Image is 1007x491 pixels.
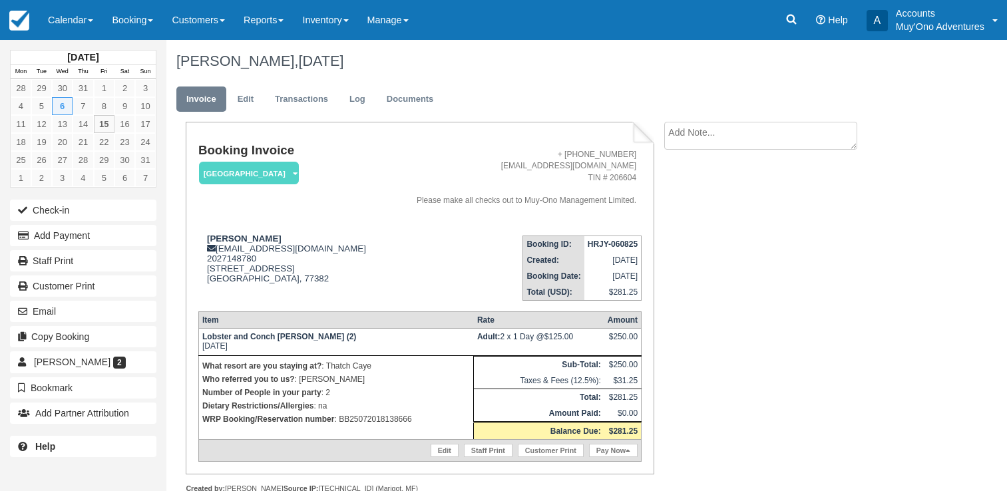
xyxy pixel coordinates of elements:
[94,151,114,169] a: 29
[52,151,73,169] a: 27
[135,65,156,79] th: Sun
[518,444,584,457] a: Customer Print
[10,200,156,221] button: Check-in
[34,357,110,367] span: [PERSON_NAME]
[73,97,93,115] a: 7
[202,375,295,384] strong: Who referred you to us?
[31,79,52,97] a: 29
[113,357,126,369] span: 2
[135,133,156,151] a: 24
[339,86,375,112] a: Log
[94,79,114,97] a: 1
[228,86,264,112] a: Edit
[31,151,52,169] a: 26
[604,311,642,328] th: Amount
[73,133,93,151] a: 21
[604,405,642,422] td: $0.00
[114,65,135,79] th: Sat
[474,389,604,405] th: Total:
[114,115,135,133] a: 16
[10,225,156,246] button: Add Payment
[52,169,73,187] a: 3
[828,15,848,25] span: Help
[377,86,444,112] a: Documents
[198,234,385,300] div: [EMAIL_ADDRESS][DOMAIN_NAME] 2027148780 [STREET_ADDRESS] [GEOGRAPHIC_DATA], 77382
[816,15,825,25] i: Help
[202,332,356,341] strong: Lobster and Conch [PERSON_NAME] (2)
[608,332,638,352] div: $250.00
[35,441,55,452] b: Help
[135,97,156,115] a: 10
[73,151,93,169] a: 28
[477,332,501,341] strong: Adult
[896,7,984,20] p: Accounts
[11,115,31,133] a: 11
[474,422,604,439] th: Balance Due:
[67,52,99,63] strong: [DATE]
[202,401,313,410] strong: Dietary Restrictions/Allergies
[73,115,93,133] a: 14
[94,115,114,133] a: 15
[867,10,888,31] div: A
[94,97,114,115] a: 8
[176,86,226,112] a: Invoice
[11,151,31,169] a: 25
[135,79,156,97] a: 3
[114,133,135,151] a: 23
[202,399,470,412] p: : na
[135,169,156,187] a: 7
[52,97,73,115] a: 6
[391,149,637,206] address: + [PHONE_NUMBER] [EMAIL_ADDRESS][DOMAIN_NAME] TIN # 206604 Please make all checks out to Muy-Ono ...
[198,311,473,328] th: Item
[199,162,299,185] em: [GEOGRAPHIC_DATA]
[11,133,31,151] a: 18
[584,284,642,301] td: $281.25
[265,86,338,112] a: Transactions
[198,161,294,186] a: [GEOGRAPHIC_DATA]
[11,169,31,187] a: 1
[589,444,638,457] a: Pay Now
[31,65,52,79] th: Tue
[135,115,156,133] a: 17
[10,377,156,399] button: Bookmark
[202,414,334,424] strong: WRP Booking/Reservation number
[31,133,52,151] a: 19
[544,332,573,341] span: $125.00
[584,268,642,284] td: [DATE]
[114,79,135,97] a: 2
[202,412,470,426] p: : BB25072018138666
[198,144,385,158] h1: Booking Invoice
[31,115,52,133] a: 12
[52,65,73,79] th: Wed
[114,169,135,187] a: 6
[588,240,638,249] strong: HRJY-060825
[114,151,135,169] a: 30
[94,133,114,151] a: 22
[474,405,604,422] th: Amount Paid:
[474,311,604,328] th: Rate
[474,328,604,355] td: 2 x 1 Day @
[52,79,73,97] a: 30
[11,79,31,97] a: 28
[176,53,912,69] h1: [PERSON_NAME],
[474,373,604,389] td: Taxes & Fees (12.5%):
[10,403,156,424] button: Add Partner Attribution
[202,373,470,386] p: : [PERSON_NAME]
[298,53,343,69] span: [DATE]
[604,373,642,389] td: $31.25
[198,328,473,355] td: [DATE]
[10,301,156,322] button: Email
[202,388,321,397] strong: Number of People in your party
[73,79,93,97] a: 31
[431,444,459,457] a: Edit
[604,356,642,373] td: $250.00
[896,20,984,33] p: Muy'Ono Adventures
[10,275,156,297] a: Customer Print
[31,169,52,187] a: 2
[464,444,512,457] a: Staff Print
[474,356,604,373] th: Sub-Total:
[523,268,584,284] th: Booking Date:
[10,250,156,271] a: Staff Print
[11,65,31,79] th: Mon
[73,169,93,187] a: 4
